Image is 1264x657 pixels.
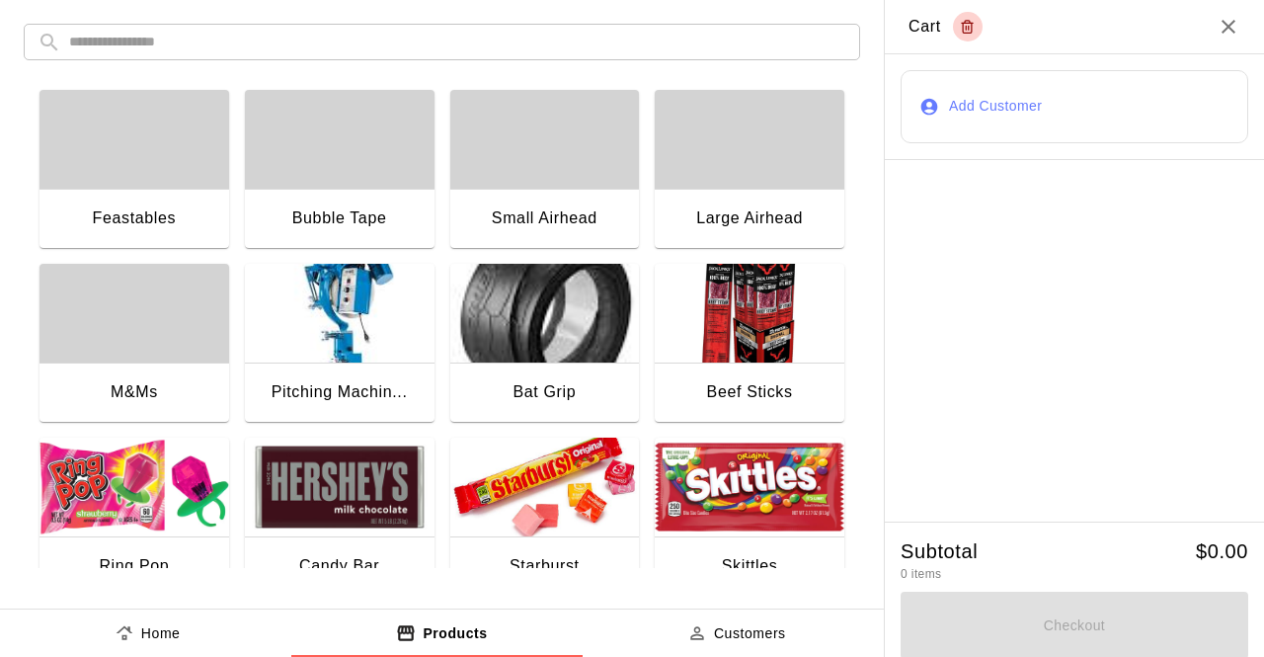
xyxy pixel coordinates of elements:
[655,264,844,426] button: Beef SticksBeef Sticks
[655,438,844,600] button: SkittlesSkittles
[450,264,640,426] button: Bat GripBat Grip
[655,90,844,252] button: Large Airhead
[655,264,844,363] img: Beef Sticks
[39,438,229,536] img: Ring Pop
[39,90,229,252] button: Feastables
[510,553,580,579] div: Starburst
[450,438,640,536] img: Starburst
[272,379,408,405] div: Pitching Machin...
[423,623,487,644] p: Products
[245,90,434,252] button: Bubble Tape
[111,379,158,405] div: M&Ms
[299,553,379,579] div: Candy Bar
[655,438,844,536] img: Skittles
[93,205,177,231] div: Feastables
[450,264,640,363] img: Bat Grip
[901,567,941,581] span: 0 items
[245,264,434,426] button: Pitching Machine Rental Pitching Machin...
[1196,538,1248,565] h5: $ 0.00
[245,264,434,363] img: Pitching Machine Rental
[245,438,434,536] img: Candy Bar
[39,438,229,600] button: Ring PopRing Pop
[492,205,597,231] div: Small Airhead
[99,553,169,579] div: Ring Pop
[450,90,640,252] button: Small Airhead
[141,623,181,644] p: Home
[953,12,983,41] button: Empty cart
[245,438,434,600] button: Candy BarCandy Bar
[292,205,387,231] div: Bubble Tape
[901,70,1248,143] button: Add Customer
[707,379,793,405] div: Beef Sticks
[450,438,640,600] button: StarburstStarburst
[722,553,778,579] div: Skittles
[714,623,786,644] p: Customers
[696,205,803,231] div: Large Airhead
[1217,15,1240,39] button: Close
[901,538,978,565] h5: Subtotal
[908,12,983,41] div: Cart
[39,264,229,426] button: M&Ms
[513,379,576,405] div: Bat Grip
